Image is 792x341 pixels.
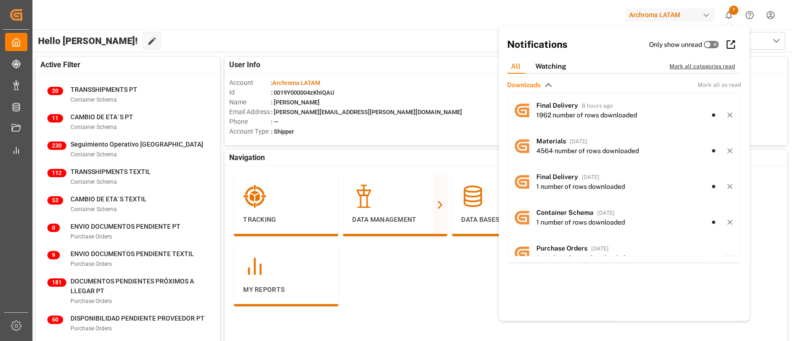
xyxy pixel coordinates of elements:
[597,210,615,216] span: [DATE]
[739,5,760,26] button: Help Center
[229,78,271,88] span: Account
[507,92,741,128] a: avatarFinal Delivery8 hours ago1962 number of rows downloaded
[271,128,294,135] span: : Shipper
[47,224,60,232] span: 0
[243,285,329,295] p: My Reports
[71,195,147,203] span: CAMBIO DE ETA´S TEXTIL
[536,137,566,145] span: Materials
[229,88,271,97] span: Id
[229,97,271,107] span: Name
[47,169,66,177] span: 112
[47,114,63,122] span: 11
[729,6,738,15] span: 7
[536,102,578,109] span: Final Delivery
[71,206,117,212] span: Container Schema
[71,277,194,295] span: DOCUMENTOS PENDIENTES PRÓXIMOS A LLEGAR PT
[503,59,528,74] div: All
[229,117,271,127] span: Phone
[536,110,637,120] div: 1962 number of rows downloaded
[229,152,265,163] span: Navigation
[47,278,66,287] span: 181
[71,151,117,158] span: Container Schema
[461,215,547,225] p: Data Bases
[536,146,639,156] div: 4564 number of rows downloaded
[271,79,320,86] span: :
[536,182,625,192] div: 1 number of rows downloaded
[271,109,462,116] span: : [PERSON_NAME][EMAIL_ADDRESS][PERSON_NAME][DOMAIN_NAME]
[536,173,578,180] span: Final Delivery
[47,194,208,214] a: 53CAMBIO DE ETA´S TEXTILContainer Schema
[625,6,718,24] button: Archroma LATAM
[507,37,649,52] h2: Notifications
[47,314,208,333] a: 60DISPONIBILIDAD PENDIENTE PROVEEDOR PTPurchase Orders
[47,251,60,259] span: 9
[47,87,63,95] span: 20
[507,80,541,90] span: Downloads
[47,112,208,132] a: 11CAMBIO DE ETA´S PTContainer Schema
[47,167,208,187] a: 112TRANSSHIPMENTS TEXTILContainer Schema
[507,164,741,199] a: avatarFinal Delivery[DATE]1 number of rows downloaded
[507,199,741,235] a: avatarContainer Schema[DATE]1 number of rows downloaded
[229,127,271,136] span: Account Type
[47,315,63,324] span: 60
[71,233,112,240] span: Purchase Orders
[71,298,112,304] span: Purchase Orders
[507,235,741,271] a: avatarPurchase Orders[DATE]1 number of rows downloaded
[271,89,335,96] span: : 0019Y000004zKhIQAU
[47,222,208,241] a: 0ENVIO DOCUMENTOS PENDIENTE PTPurchase Orders
[507,131,536,161] img: avatar
[47,277,208,306] a: 181DOCUMENTOS PENDIENTES PRÓXIMOS A LLEGAR PTPurchase Orders
[582,174,599,180] span: [DATE]
[71,168,151,175] span: TRANSSHIPMENTS TEXTIL
[582,103,613,109] span: 8 hours ago
[272,79,320,86] span: Archroma LATAM
[229,59,260,71] span: User Info
[271,99,320,106] span: : [PERSON_NAME]
[536,244,587,252] span: Purchase Orders
[229,107,271,117] span: Email Address
[47,85,208,104] a: 20TRANSSHIPMENTS PTContainer Schema
[71,113,133,121] span: CAMBIO DE ETA´S PT
[536,209,593,216] span: Container Schema
[71,179,117,185] span: Container Schema
[71,250,194,257] span: ENVIO DOCUMENTOS PENDIENTE TEXTIL
[47,140,208,159] a: 230Seguimiento Operativo [GEOGRAPHIC_DATA]Container Schema
[71,315,205,322] span: DISPONIBILIDAD PENDIENTE PROVEEDOR PT
[670,62,745,71] div: Mark all categories read
[698,81,741,89] span: Mark all as read
[507,238,536,268] img: avatar
[243,215,329,225] p: Tracking
[536,253,625,263] div: 1 number of rows downloaded
[625,8,715,22] div: Archroma LATAM
[71,86,137,93] span: TRANSSHIPMENTS PT
[271,118,278,125] span: : —
[47,196,63,205] span: 53
[507,203,536,232] img: avatar
[507,167,536,196] img: avatar
[47,249,208,269] a: 9ENVIO DOCUMENTOS PENDIENTE TEXTILPurchase Orders
[507,128,741,164] a: avatarMaterials[DATE]4564 number of rows downloaded
[71,141,203,148] span: Seguimiento Operativo [GEOGRAPHIC_DATA]
[47,142,66,150] span: 230
[352,215,438,225] p: Data Management
[649,40,702,50] label: Only show unread
[536,218,625,227] div: 1 number of rows downloaded
[507,96,536,125] img: avatar
[71,223,180,230] span: ENVIO DOCUMENTOS PENDIENTE PT
[71,97,117,103] span: Container Schema
[38,32,138,50] span: Hello [PERSON_NAME]!
[570,138,587,145] span: [DATE]
[718,5,739,26] button: show 7 new notifications
[71,261,112,267] span: Purchase Orders
[71,325,112,332] span: Purchase Orders
[591,245,609,252] span: [DATE]
[71,124,117,130] span: Container Schema
[528,59,573,74] div: Watching
[40,59,80,71] span: Active Filter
